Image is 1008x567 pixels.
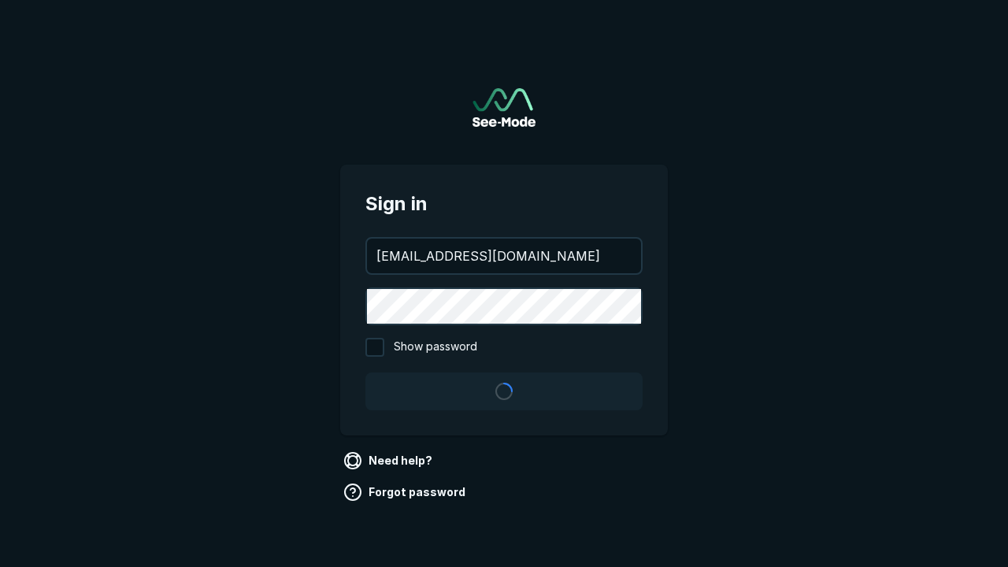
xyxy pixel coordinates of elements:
span: Show password [394,338,477,357]
input: your@email.com [367,239,641,273]
a: Need help? [340,448,439,473]
a: Go to sign in [472,88,535,127]
span: Sign in [365,190,643,218]
img: See-Mode Logo [472,88,535,127]
a: Forgot password [340,480,472,505]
